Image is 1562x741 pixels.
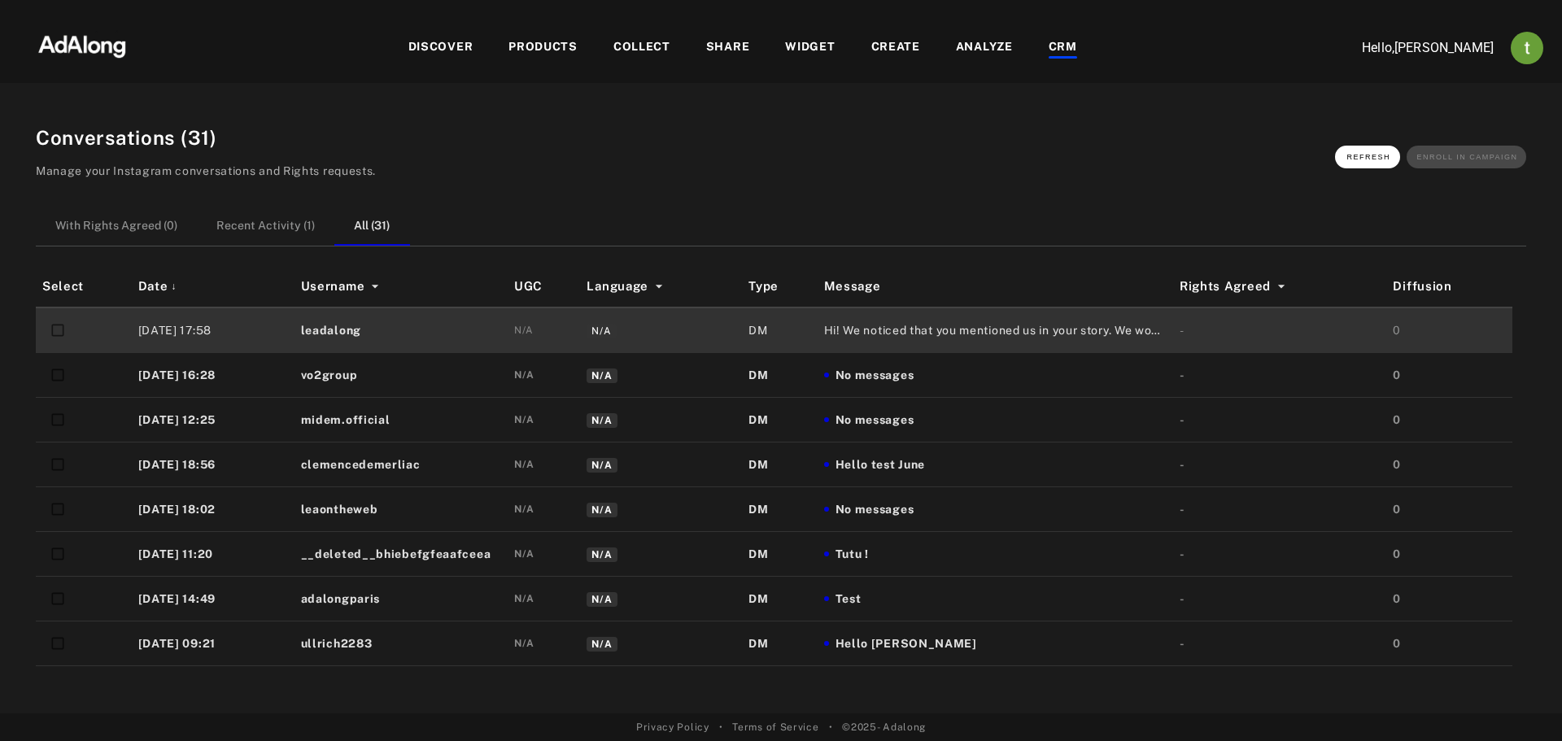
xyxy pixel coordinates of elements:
[742,666,817,711] td: DM
[732,720,818,734] a: Terms of Service
[132,532,295,577] td: [DATE] 11:20
[587,277,735,296] div: Language
[742,532,817,577] td: DM
[132,666,295,711] td: [DATE] 14:42
[301,592,380,605] strong: adalongparis
[514,547,534,561] div: N/A
[842,720,926,734] span: © 2025 - Adalong
[334,207,410,246] button: All (31)
[514,323,534,338] div: N/A
[587,503,617,517] span: N/A
[1393,413,1401,426] span: 0
[1511,32,1543,64] img: ACg8ocJj1Mp6hOb8A41jL1uwSMxz7God0ICt0FEFk954meAQ=s96-c
[514,368,534,382] div: N/A
[785,38,835,58] div: WIDGET
[301,413,390,426] strong: midem.official
[1180,501,1381,518] div: -
[301,547,491,560] strong: __deleted__bhiebefgfeaafceea
[871,38,920,58] div: CREATE
[587,324,616,338] span: N/A
[301,277,501,296] div: Username
[742,398,817,442] td: DM
[132,398,295,442] td: [DATE] 12:25
[742,266,817,308] th: Type
[514,591,534,606] div: N/A
[829,720,833,734] span: •
[587,458,617,473] span: N/A
[1507,28,1547,68] button: Account settings
[11,20,154,69] img: 63233d7d88ed69de3c212112c67096b6.png
[613,38,670,58] div: COLLECT
[742,577,817,621] td: DM
[1180,277,1381,296] div: Rights Agreed
[132,442,295,487] td: [DATE] 18:56
[1049,38,1077,58] div: CRM
[132,353,295,398] td: [DATE] 16:28
[836,412,914,429] span: No messages
[818,266,1173,308] th: Message
[836,591,862,608] span: Test
[1393,324,1401,337] span: 0
[508,38,578,58] div: PRODUCTS
[132,307,295,353] td: [DATE] 17:58
[719,720,723,734] span: •
[36,163,376,180] p: Manage your Instagram conversations and Rights requests.
[1393,547,1401,560] span: 0
[36,207,197,246] button: With Rights Agreed (0)
[132,577,295,621] td: [DATE] 14:49
[742,353,817,398] td: DM
[508,266,580,308] th: UGC
[706,38,750,58] div: SHARE
[514,457,534,472] div: N/A
[301,637,373,650] strong: ullrich2283
[171,279,177,294] span: ↓
[197,207,334,246] button: Recent Activity (1)
[1393,368,1401,381] span: 0
[742,307,817,353] td: DM
[1180,591,1381,608] div: -
[1180,546,1381,563] div: -
[1393,637,1401,650] span: 0
[132,487,295,532] td: [DATE] 18:02
[587,592,617,607] span: N/A
[742,442,817,487] td: DM
[514,412,534,427] div: N/A
[1393,592,1401,605] span: 0
[587,637,617,652] span: N/A
[1386,266,1512,308] th: Diffusion
[301,458,421,471] strong: clemencedemerliac
[1481,663,1562,741] iframe: Chat Widget
[1393,503,1401,516] span: 0
[36,123,376,152] h2: Conversations ( 31 )
[836,546,869,563] span: Tutu !
[514,636,534,651] div: N/A
[1335,146,1400,168] button: Refresh
[742,621,817,666] td: DM
[836,501,914,518] span: No messages
[301,368,358,381] strong: vo2group
[132,621,295,666] td: [DATE] 09:21
[1180,412,1381,429] div: -
[836,635,977,652] span: Hello [PERSON_NAME]
[1393,458,1401,471] span: 0
[408,38,473,58] div: DISCOVER
[587,368,617,383] span: N/A
[836,367,914,384] span: No messages
[138,277,288,296] div: Date
[636,720,709,734] a: Privacy Policy
[836,456,926,473] span: Hello test June
[1346,153,1390,161] span: Refresh
[301,324,361,337] strong: leadalong
[587,547,617,562] span: N/A
[1180,635,1381,652] div: -
[956,38,1013,58] div: ANALYZE
[824,322,1167,339] span: Hi! We noticed that you mentioned us in your story. We would love to share it on our page, but we...
[301,503,378,516] strong: leaontheweb
[42,277,125,296] div: Select
[1180,456,1381,473] div: -
[1331,38,1494,58] p: Hello, [PERSON_NAME]
[1180,322,1381,339] div: -
[742,487,817,532] td: DM
[587,413,617,428] span: N/A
